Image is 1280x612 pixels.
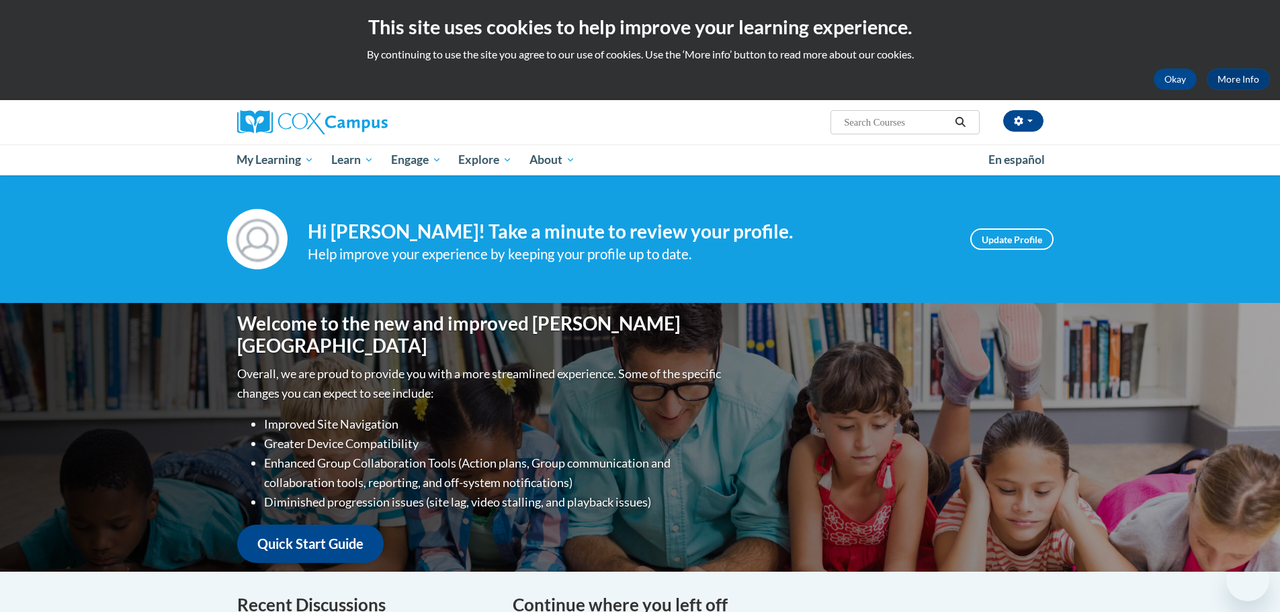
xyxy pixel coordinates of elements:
[237,312,724,357] h1: Welcome to the new and improved [PERSON_NAME][GEOGRAPHIC_DATA]
[308,220,950,243] h4: Hi [PERSON_NAME]! Take a minute to review your profile.
[980,146,1054,174] a: En español
[1003,110,1043,132] button: Account Settings
[217,144,1064,175] div: Main menu
[10,47,1270,62] p: By continuing to use the site you agree to our use of cookies. Use the ‘More info’ button to read...
[264,492,724,512] li: Diminished progression issues (site lag, video stalling, and playback issues)
[391,152,441,168] span: Engage
[227,209,288,269] img: Profile Image
[264,453,724,492] li: Enhanced Group Collaboration Tools (Action plans, Group communication and collaboration tools, re...
[988,152,1045,167] span: En español
[308,243,950,265] div: Help improve your experience by keeping your profile up to date.
[264,434,724,453] li: Greater Device Compatibility
[237,110,493,134] a: Cox Campus
[950,114,970,130] button: Search
[843,114,950,130] input: Search Courses
[237,364,724,403] p: Overall, we are proud to provide you with a more streamlined experience. Some of the specific cha...
[237,525,384,563] a: Quick Start Guide
[1154,69,1197,90] button: Okay
[228,144,323,175] a: My Learning
[529,152,575,168] span: About
[382,144,450,175] a: Engage
[264,414,724,434] li: Improved Site Navigation
[10,13,1270,40] h2: This site uses cookies to help improve your learning experience.
[237,110,388,134] img: Cox Campus
[1207,69,1270,90] a: More Info
[1226,558,1269,601] iframe: Button to launch messaging window
[450,144,521,175] a: Explore
[323,144,382,175] a: Learn
[458,152,512,168] span: Explore
[331,152,374,168] span: Learn
[521,144,584,175] a: About
[237,152,314,168] span: My Learning
[970,228,1054,250] a: Update Profile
